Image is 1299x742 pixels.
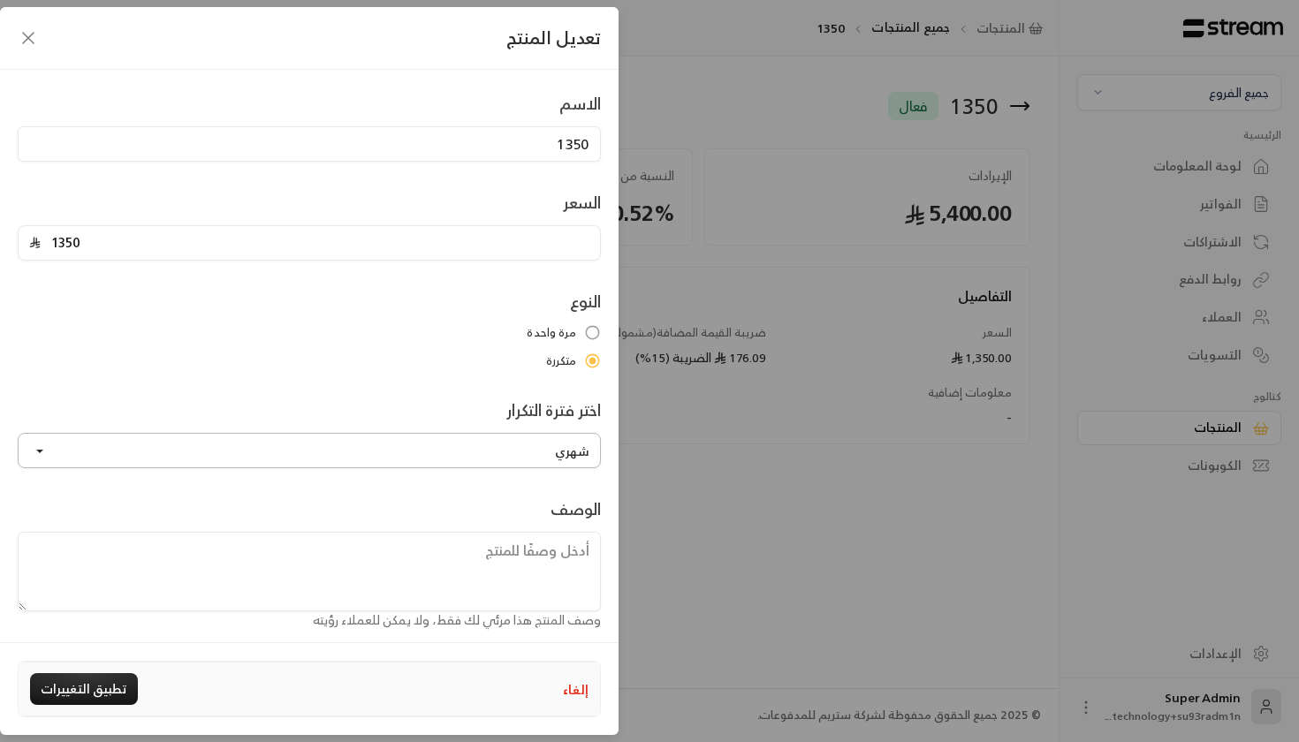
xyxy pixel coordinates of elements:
button: تطبيق التغييرات [30,673,138,705]
label: الاسم [559,91,601,116]
span: وصف المنتج هذا مرئي لك فقط، ولا يمكن للعملاء رؤيته [313,609,601,631]
span: مرة واحدة [527,324,576,342]
label: النوع [570,289,601,314]
input: أدخل سعر المنتج [41,226,589,260]
span: تعديل المنتج [506,22,601,53]
span: متكررة [546,352,577,370]
label: الوصف [551,496,601,521]
label: اختر فترة التكرار [506,397,601,422]
button: إلغاء [563,680,589,699]
input: أدخل اسم المنتج [18,126,601,162]
button: شهري [18,433,601,468]
label: السعر [563,190,601,215]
